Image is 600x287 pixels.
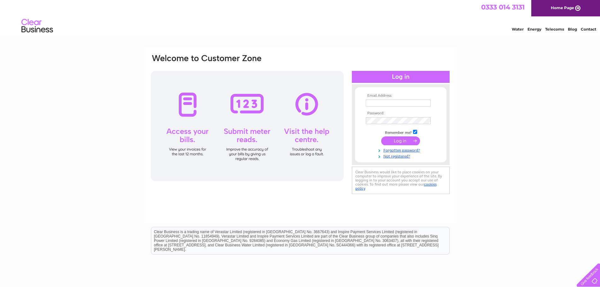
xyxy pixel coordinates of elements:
th: Email Address: [364,94,437,98]
a: Telecoms [545,27,564,32]
img: logo.png [21,16,53,36]
a: Blog [568,27,577,32]
td: Remember me? [364,129,437,135]
a: Water [512,27,524,32]
div: Clear Business would like to place cookies on your computer to improve your experience of the sit... [352,167,450,194]
a: Forgotten password? [366,147,437,153]
a: Not registered? [366,153,437,159]
a: Contact [581,27,596,32]
a: cookies policy [355,182,437,191]
a: 0333 014 3131 [481,3,525,11]
div: Clear Business is a trading name of Verastar Limited (registered in [GEOGRAPHIC_DATA] No. 3667643... [151,3,449,31]
th: Password: [364,111,437,116]
input: Submit [381,136,420,145]
a: Energy [527,27,541,32]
